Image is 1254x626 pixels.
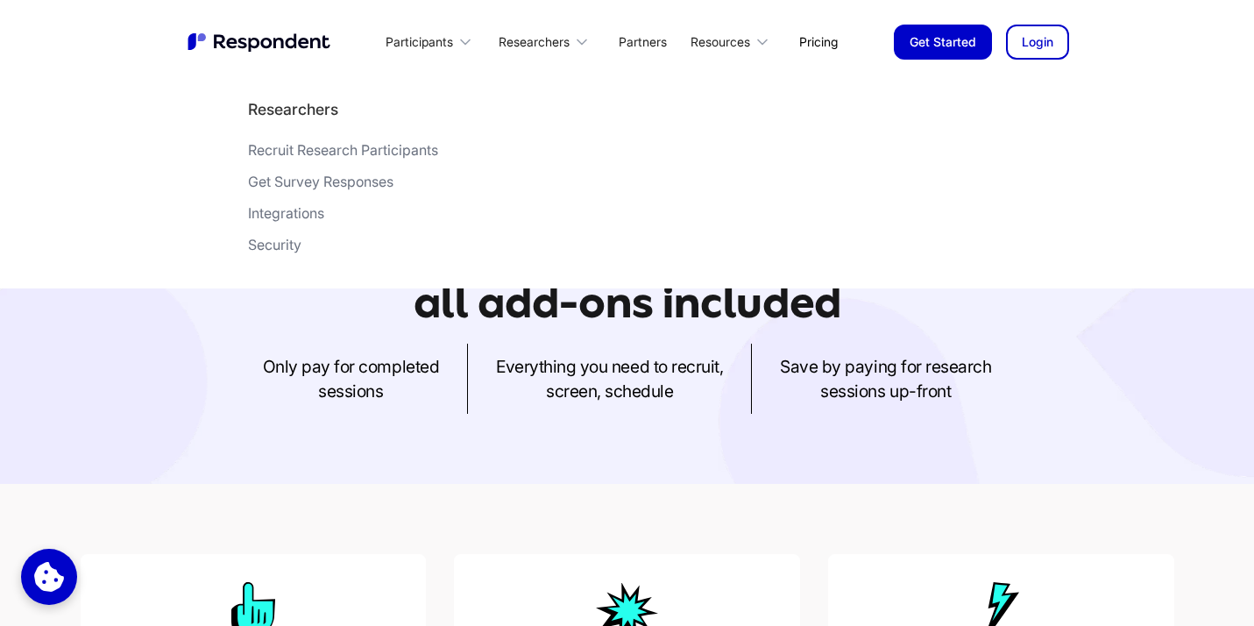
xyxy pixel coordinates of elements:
p: Save by paying for research sessions up-front [780,354,991,403]
a: Login [1006,25,1069,60]
div: Participants [386,33,453,51]
a: home [186,31,335,53]
div: Recruit Research Participants [248,141,438,159]
a: Get Survey Responses [248,173,438,197]
a: Integrations [248,204,438,229]
a: Recruit Research Participants [248,141,438,166]
div: Get Survey Responses [248,173,393,190]
p: Everything you need to recruit, screen, schedule [496,354,723,403]
p: Only pay for completed sessions [263,354,439,403]
div: Integrations [248,204,324,222]
div: Researchers [488,21,604,62]
div: Researchers [499,33,570,51]
a: Partners [605,21,681,62]
a: Pricing [785,21,852,62]
h4: Researchers [248,99,338,120]
a: Get Started [894,25,992,60]
div: Security [248,236,301,253]
img: Untitled UI logotext [186,31,335,53]
div: Participants [376,21,488,62]
div: Resources [691,33,750,51]
a: Security [248,236,438,260]
div: Resources [681,21,785,62]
